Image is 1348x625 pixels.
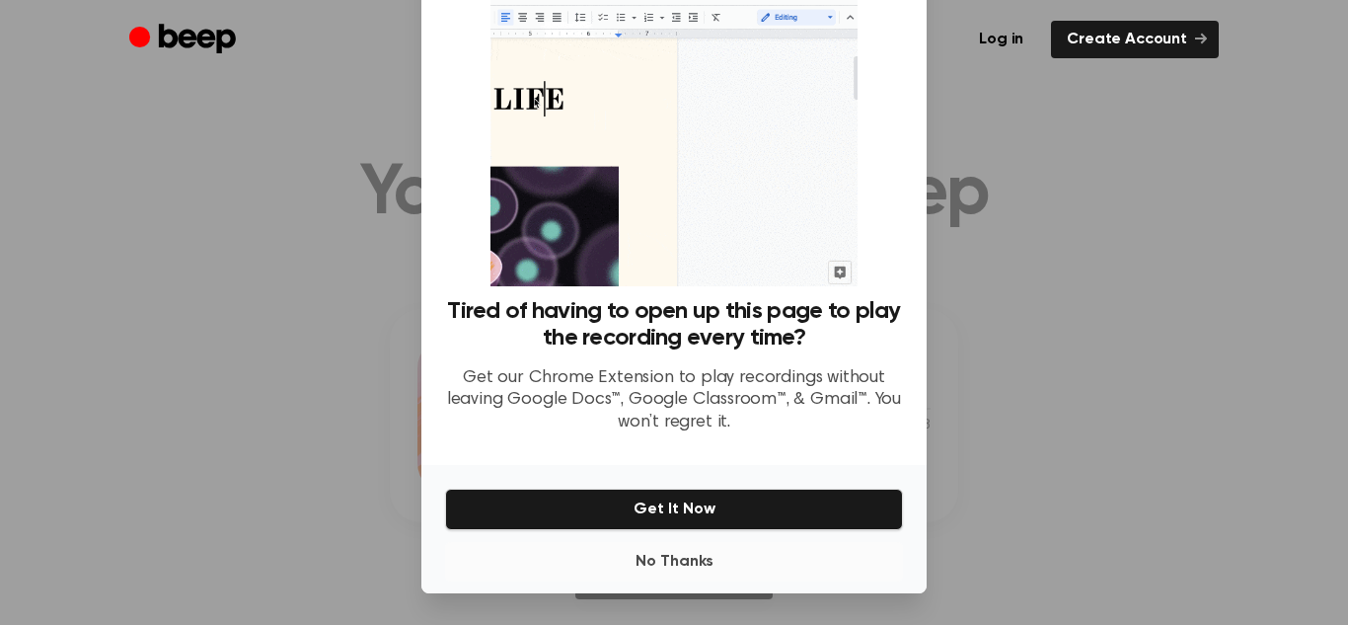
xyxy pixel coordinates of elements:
[445,298,903,352] h3: Tired of having to open up this page to play the recording every time?
[963,21,1039,58] a: Log in
[129,21,241,59] a: Beep
[445,367,903,434] p: Get our Chrome Extension to play recordings without leaving Google Docs™, Google Classroom™, & Gm...
[445,542,903,582] button: No Thanks
[445,489,903,530] button: Get It Now
[1051,21,1219,58] a: Create Account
